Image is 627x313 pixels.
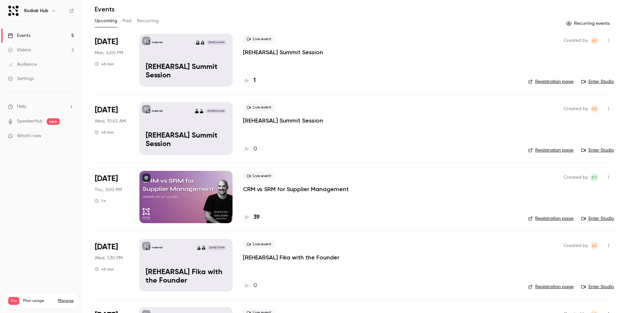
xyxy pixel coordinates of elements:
div: 1 h [95,198,106,204]
span: Help [17,103,26,110]
a: 1 [243,76,256,85]
a: CRM vs SRM for Supplier Management [243,185,349,193]
span: Wed, 10:45 AM [95,118,126,124]
span: Pro [8,297,19,305]
div: Oct 29 Wed, 1:30 PM (Europe/Stockholm) [95,239,129,291]
h1: Events [95,5,115,13]
p: [REHEARSAL] Summit Session [146,63,226,80]
a: Registration page [528,78,573,85]
a: SpeakerHub [17,118,43,125]
img: Kodiak Hub [8,6,19,16]
span: Live event [243,172,275,180]
p: Kodiak Hub [152,41,163,44]
div: Oct 20 Mon, 4:00 PM (Europe/Stockholm) [95,34,129,86]
div: Events [8,32,30,39]
span: LO [592,242,597,250]
div: 45 min [95,130,114,135]
a: [REHEARSAL] Summit Session [243,48,323,56]
span: LO [592,37,597,44]
button: Past [122,16,132,26]
span: Created by [564,173,588,181]
a: [REHEARSAL] Summit SessionKodiak HubLaura ChavarriaKayla Olson[DATE] 4:00 PM[REHEARSAL] Summit Se... [139,34,233,86]
h4: 39 [253,213,260,222]
a: Enter Studio [581,147,614,154]
div: Videos [8,47,31,53]
p: Kodiak Hub [152,109,163,113]
p: Kodiak Hub [152,246,163,249]
span: Richard Teuchler [590,173,598,181]
a: 39 [243,213,260,222]
span: [DATE] [95,105,118,115]
li: help-dropdown-opener [8,103,74,110]
div: Oct 22 Wed, 10:45 AM (Europe/Stockholm) [95,102,129,155]
span: new [47,118,60,125]
span: [DATE] 10:45 AM [205,109,226,113]
div: Oct 23 Thu, 3:00 PM (Europe/Stockholm) [95,171,129,223]
span: Plan usage [23,298,54,304]
a: Enter Studio [581,215,614,222]
span: [DATE] [95,242,118,252]
a: 0 [243,281,257,290]
span: Created by [564,37,588,44]
div: 45 min [95,267,114,272]
a: Enter Studio [581,78,614,85]
a: [REHEARSAL] Summit SessionKodiak HubAlex O'DonahoeAdam Gibson[DATE] 10:45 AM[REHEARSAL] Summit Se... [139,102,233,155]
img: Kayla Olson [195,40,200,45]
img: Malin Schmidt [196,245,201,250]
p: [REHEARSAL] Summit Session [146,132,226,149]
a: Enter Studio [581,284,614,290]
span: [DATE] 4:00 PM [206,40,226,45]
img: Laura Chavarria [200,40,205,45]
span: [DATE] [95,173,118,184]
span: Laura OBrien [590,242,598,250]
img: Laura Chavarria [201,245,206,250]
img: Adam Gibson [194,109,199,113]
span: Created by [564,105,588,113]
span: Wed, 1:30 PM [95,255,122,261]
button: Upcoming [95,16,117,26]
img: Alex O'Donahoe [199,109,204,113]
h6: Kodiak Hub [24,8,48,14]
span: [DATE] 1:30 PM [207,245,226,250]
a: Registration page [528,215,573,222]
span: Laura OBrien [590,37,598,44]
span: Live event [243,35,275,43]
span: Created by [564,242,588,250]
a: [REHEARSAL] Fika with the FounderKodiak HubLaura ChavarriaMalin Schmidt[DATE] 1:30 PM[REHEARSAL] ... [139,239,233,291]
span: RT [592,173,597,181]
a: [REHEARSAL] Summit Session [243,117,323,124]
span: Live event [243,240,275,248]
p: [REHEARSAL] Fika with the Founder [146,268,226,285]
span: Mon, 4:00 PM [95,50,123,56]
button: Recurring [137,16,159,26]
span: What's new [17,133,41,140]
span: Laura OBrien [590,105,598,113]
a: 0 [243,145,257,154]
a: [REHEARSAL] Fika with the Founder [243,254,339,261]
div: Audience [8,61,37,68]
span: Live event [243,104,275,111]
div: Settings [8,75,34,82]
button: Recurring events [563,18,614,29]
div: 45 min [95,61,114,67]
span: [DATE] [95,37,118,47]
a: Manage [58,298,73,304]
a: Registration page [528,284,573,290]
a: Registration page [528,147,573,154]
span: Thu, 3:00 PM [95,187,122,193]
h4: 0 [253,145,257,154]
h4: 1 [253,76,256,85]
span: LO [592,105,597,113]
h4: 0 [253,281,257,290]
